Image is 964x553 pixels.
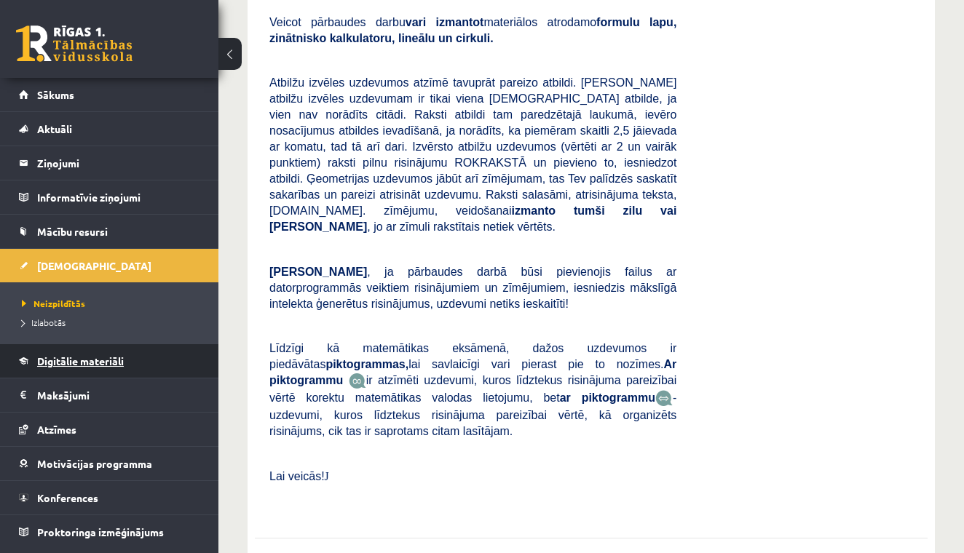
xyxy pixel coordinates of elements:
span: [DEMOGRAPHIC_DATA] [37,259,151,272]
img: wKvN42sLe3LLwAAAABJRU5ErkJggg== [655,390,673,407]
span: ir atzīmēti uzdevumi, kuros līdztekus risinājuma pareizībai vērtē korektu matemātikas valodas lie... [269,374,676,404]
span: Digitālie materiāli [37,354,124,367]
span: Konferences [37,491,98,504]
span: Mācību resursi [37,225,108,238]
span: Neizpildītās [22,298,85,309]
span: Izlabotās [22,317,66,328]
a: Rīgas 1. Tālmācības vidusskola [16,25,133,62]
a: Ziņojumi [19,146,200,180]
a: Aktuāli [19,112,200,146]
a: Konferences [19,481,200,514]
span: J [325,470,329,482]
span: Veicot pārbaudes darbu materiālos atrodamo [269,16,676,44]
b: formulu lapu, zinātnisko kalkulatoru, lineālu un cirkuli. [269,16,676,44]
span: Atbilžu izvēles uzdevumos atzīmē tavuprāt pareizo atbildi. [PERSON_NAME] atbilžu izvēles uzdevuma... [269,76,676,233]
a: Informatīvie ziņojumi [19,180,200,214]
img: JfuEzvunn4EvwAAAAASUVORK5CYII= [349,373,366,389]
a: Neizpildītās [22,297,204,310]
a: Digitālie materiāli [19,344,200,378]
b: vari izmantot [406,16,484,28]
a: Motivācijas programma [19,447,200,480]
a: Proktoringa izmēģinājums [19,515,200,549]
a: Maksājumi [19,378,200,412]
a: [DEMOGRAPHIC_DATA] [19,249,200,282]
b: Ar piktogrammu [269,358,676,386]
a: Izlabotās [22,316,204,329]
span: Motivācijas programma [37,457,152,470]
b: izmanto [512,204,556,217]
span: Aktuāli [37,122,72,135]
span: Atzīmes [37,423,76,436]
span: [PERSON_NAME] [269,266,367,278]
span: - uzdevumi, kuros līdztekus risinājuma pareizībai vērtē, kā organizēts risinājums, cik tas ir sap... [269,391,676,437]
b: piktogrammas, [325,358,408,370]
span: , ja pārbaudes darbā būsi pievienojis failus ar datorprogrammās veiktiem risinājumiem un zīmējumi... [269,266,676,310]
span: Proktoringa izmēģinājums [37,525,164,538]
legend: Maksājumi [37,378,200,412]
a: Atzīmes [19,413,200,446]
b: ar piktogrammu [560,391,655,404]
span: Lai veicās! [269,470,325,482]
legend: Ziņojumi [37,146,200,180]
a: Sākums [19,78,200,111]
a: Mācību resursi [19,215,200,248]
legend: Informatīvie ziņojumi [37,180,200,214]
span: Līdzīgi kā matemātikas eksāmenā, dažos uzdevumos ir piedāvātas lai savlaicīgi vari pierast pie to... [269,342,676,386]
span: Sākums [37,88,74,101]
